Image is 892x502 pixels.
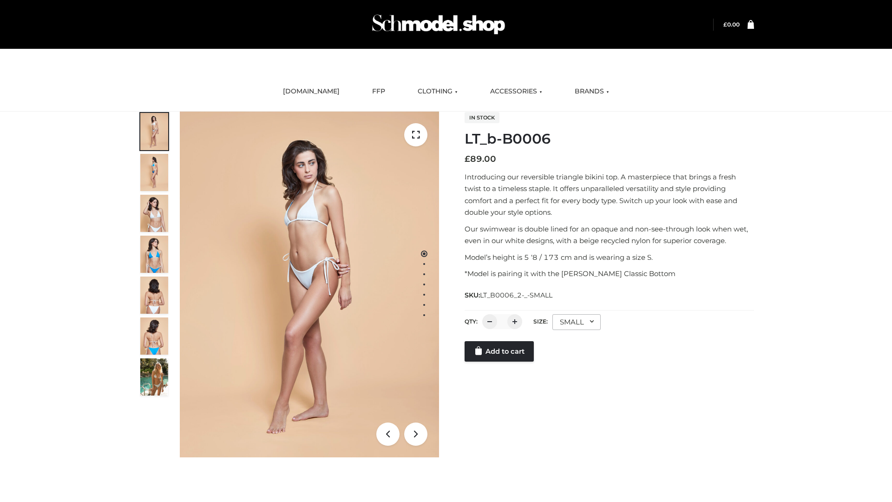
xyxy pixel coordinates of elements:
a: BRANDS [568,81,616,102]
label: QTY: [465,318,478,325]
a: CLOTHING [411,81,465,102]
img: ArielClassicBikiniTop_CloudNine_AzureSky_OW114ECO_1-scaled.jpg [140,113,168,150]
a: £0.00 [723,21,740,28]
p: Introducing our reversible triangle bikini top. A masterpiece that brings a fresh twist to a time... [465,171,754,218]
img: ArielClassicBikiniTop_CloudNine_AzureSky_OW114ECO_4-scaled.jpg [140,236,168,273]
label: Size: [533,318,548,325]
bdi: 89.00 [465,154,496,164]
img: ArielClassicBikiniTop_CloudNine_AzureSky_OW114ECO_8-scaled.jpg [140,317,168,355]
img: ArielClassicBikiniTop_CloudNine_AzureSky_OW114ECO_3-scaled.jpg [140,195,168,232]
p: *Model is pairing it with the [PERSON_NAME] Classic Bottom [465,268,754,280]
bdi: 0.00 [723,21,740,28]
img: ArielClassicBikiniTop_CloudNine_AzureSky_OW114ECO_7-scaled.jpg [140,277,168,314]
img: Schmodel Admin 964 [369,6,508,43]
img: ArielClassicBikiniTop_CloudNine_AzureSky_OW114ECO_1 [180,112,439,457]
span: SKU: [465,290,553,301]
span: In stock [465,112,499,123]
a: FFP [365,81,392,102]
h1: LT_b-B0006 [465,131,754,147]
a: Add to cart [465,341,534,362]
a: ACCESSORIES [483,81,549,102]
div: SMALL [552,314,601,330]
span: LT_B0006_2-_-SMALL [480,291,552,299]
img: Arieltop_CloudNine_AzureSky2.jpg [140,358,168,396]
span: £ [723,21,727,28]
p: Model’s height is 5 ‘8 / 173 cm and is wearing a size S. [465,251,754,264]
img: ArielClassicBikiniTop_CloudNine_AzureSky_OW114ECO_2-scaled.jpg [140,154,168,191]
span: £ [465,154,470,164]
p: Our swimwear is double lined for an opaque and non-see-through look when wet, even in our white d... [465,223,754,247]
a: [DOMAIN_NAME] [276,81,347,102]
